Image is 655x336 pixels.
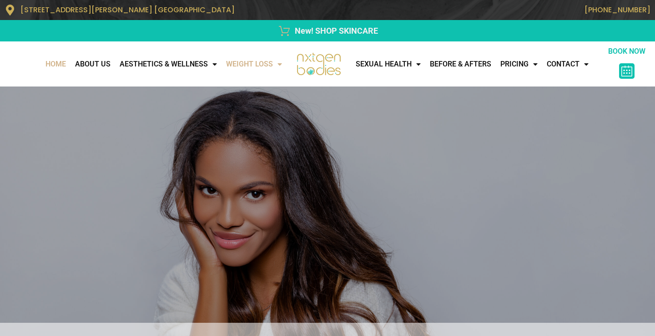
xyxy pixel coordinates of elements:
[5,25,650,37] a: New! SHOP SKINCARE
[115,55,222,73] a: AESTHETICS & WELLNESS
[332,5,650,14] p: [PHONE_NUMBER]
[71,55,115,73] a: About Us
[222,55,287,73] a: WEIGHT LOSS
[351,55,425,73] a: Sexual Health
[496,55,542,73] a: Pricing
[608,46,646,57] p: BOOK NOW
[292,25,378,37] span: New! SHOP SKINCARE
[351,55,608,73] nav: Menu
[20,5,235,15] span: [STREET_ADDRESS][PERSON_NAME] [GEOGRAPHIC_DATA]
[41,55,71,73] a: Home
[5,55,287,73] nav: Menu
[542,55,593,73] a: CONTACT
[425,55,496,73] a: Before & Afters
